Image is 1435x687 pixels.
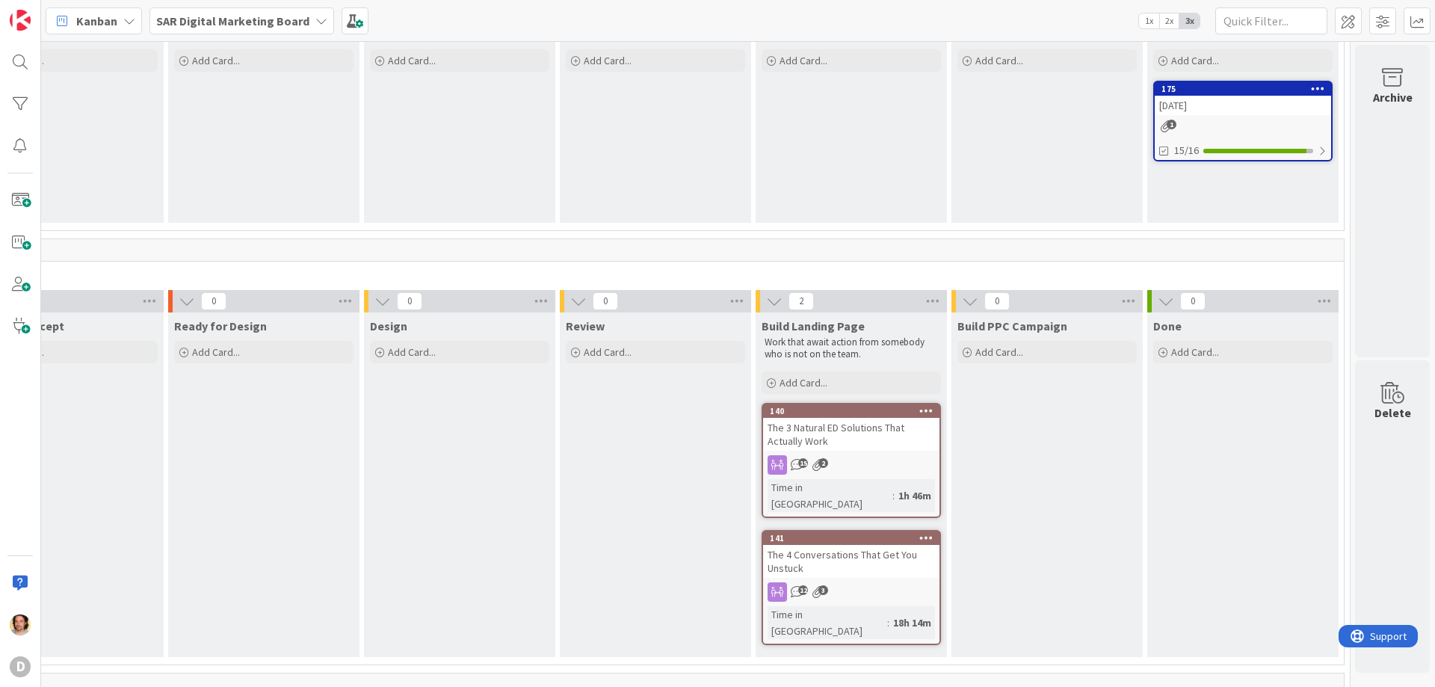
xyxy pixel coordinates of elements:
span: 0 [397,292,422,310]
span: Add Card... [192,345,240,359]
span: Build PPC Campaign [957,318,1067,333]
span: 1 [1167,120,1176,129]
span: 2 [789,292,814,310]
span: 3x [1179,13,1200,28]
b: SAR Digital Marketing Board [156,13,309,28]
span: Add Card... [780,54,827,67]
span: 15/16 [1174,143,1199,158]
div: 140 [763,404,939,418]
span: 1x [1139,13,1159,28]
div: Time in [GEOGRAPHIC_DATA] [768,479,892,512]
input: Quick Filter... [1215,7,1327,34]
div: D [10,656,31,677]
span: Ready for Design [174,318,267,333]
span: Add Card... [1171,345,1219,359]
span: 2x [1159,13,1179,28]
div: 140 [770,406,939,416]
span: 0 [593,292,618,310]
div: Time in [GEOGRAPHIC_DATA] [768,606,887,639]
div: The 3 Natural ED Solutions That Actually Work [763,418,939,451]
div: Delete [1374,404,1411,422]
span: 0 [1180,292,1206,310]
div: [DATE] [1155,96,1331,115]
div: The 4 Conversations That Get You Unstuck [763,545,939,578]
div: 141 [763,532,939,545]
span: 3 [818,585,828,595]
span: 0 [984,292,1010,310]
span: 12 [798,585,808,595]
span: Build Landing Page [762,318,865,333]
span: Add Card... [975,345,1023,359]
span: Add Card... [388,345,436,359]
span: Add Card... [1171,54,1219,67]
div: 175 [1161,84,1331,94]
div: 140The 3 Natural ED Solutions That Actually Work [763,404,939,451]
span: 15 [798,458,808,468]
span: 2 [818,458,828,468]
span: Review [566,318,605,333]
span: Kanban [76,12,117,30]
span: Add Card... [192,54,240,67]
span: : [887,614,889,631]
span: Design [370,318,407,333]
span: Done [1153,318,1182,333]
div: Archive [1373,88,1413,106]
div: 1h 46m [895,487,935,504]
span: Add Card... [584,345,632,359]
span: Add Card... [388,54,436,67]
div: 141 [770,533,939,543]
img: EC [10,614,31,635]
span: Add Card... [975,54,1023,67]
span: 0 [201,292,226,310]
div: 175[DATE] [1155,82,1331,115]
div: 18h 14m [889,614,935,631]
span: Support [31,2,68,20]
span: Add Card... [780,376,827,389]
div: 175 [1155,82,1331,96]
span: Work that await action from somebody who is not on the team. [765,336,927,360]
div: 141The 4 Conversations That Get You Unstuck [763,532,939,578]
span: : [892,487,895,504]
span: Add Card... [584,54,632,67]
img: Visit kanbanzone.com [10,10,31,31]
